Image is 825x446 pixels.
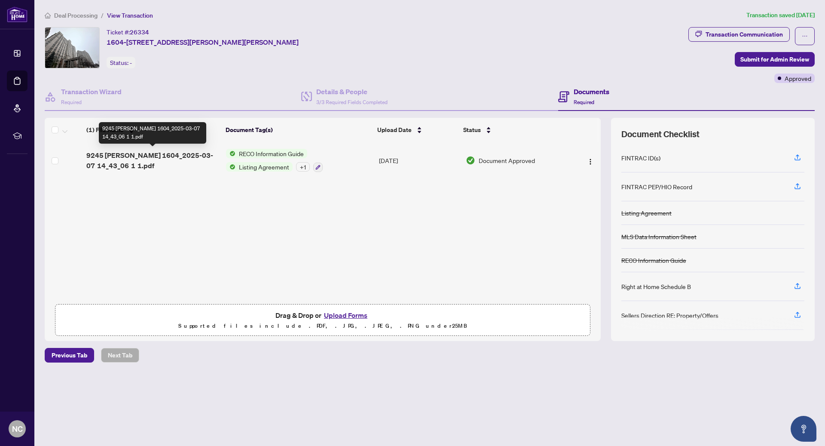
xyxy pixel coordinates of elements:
[226,149,323,172] button: Status IconRECO Information GuideStatus IconListing Agreement+1
[222,118,373,142] th: Document Tag(s)
[107,12,153,19] span: View Transaction
[235,149,307,158] span: RECO Information Guide
[226,149,235,158] img: Status Icon
[621,128,700,140] span: Document Checklist
[621,153,660,163] div: FINTRAC ID(s)
[621,311,718,320] div: Sellers Direction RE: Property/Offers
[61,99,82,105] span: Required
[45,12,51,18] span: home
[466,156,475,165] img: Document Status
[460,118,568,142] th: Status
[55,305,590,336] span: Drag & Drop orUpload FormsSupported files include .PDF, .JPG, .JPEG, .PNG under25MB
[45,348,94,363] button: Previous Tab
[735,52,815,67] button: Submit for Admin Review
[61,321,585,331] p: Supported files include .PDF, .JPG, .JPEG, .PNG under 25 MB
[316,86,388,97] h4: Details & People
[83,118,223,142] th: (1) File Name
[107,57,135,68] div: Status:
[688,27,790,42] button: Transaction Communication
[377,125,412,135] span: Upload Date
[574,99,594,105] span: Required
[86,150,219,171] span: 9245 [PERSON_NAME] 1604_2025-03-07 14_43_06 1 1.pdf
[107,27,149,37] div: Ticket #:
[584,154,597,167] button: Logo
[376,142,462,179] td: [DATE]
[802,33,808,39] span: ellipsis
[706,28,783,41] div: Transaction Communication
[226,162,235,172] img: Status Icon
[7,6,27,22] img: logo
[54,12,98,19] span: Deal Processing
[275,310,370,321] span: Drag & Drop or
[574,86,609,97] h4: Documents
[12,423,23,435] span: NC
[107,37,299,47] span: 1604-[STREET_ADDRESS][PERSON_NAME][PERSON_NAME]
[621,282,691,291] div: Right at Home Schedule B
[52,348,87,362] span: Previous Tab
[479,156,535,165] span: Document Approved
[740,52,809,66] span: Submit for Admin Review
[374,118,460,142] th: Upload Date
[45,28,99,68] img: IMG-N12008246_1.jpg
[321,310,370,321] button: Upload Forms
[621,182,692,191] div: FINTRAC PEP/HIO Record
[296,162,310,172] div: + 1
[101,10,104,20] li: /
[130,28,149,36] span: 26334
[791,416,816,442] button: Open asap
[86,125,124,135] span: (1) File Name
[463,125,481,135] span: Status
[746,10,815,20] article: Transaction saved [DATE]
[621,208,672,218] div: Listing Agreement
[316,99,388,105] span: 3/3 Required Fields Completed
[61,86,122,97] h4: Transaction Wizard
[130,59,132,67] span: -
[587,158,594,165] img: Logo
[235,162,293,172] span: Listing Agreement
[621,255,686,265] div: RECO Information Guide
[621,232,697,241] div: MLS Data Information Sheet
[99,122,206,144] div: 9245 [PERSON_NAME] 1604_2025-03-07 14_43_06 1 1.pdf
[785,74,811,83] span: Approved
[101,348,139,363] button: Next Tab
